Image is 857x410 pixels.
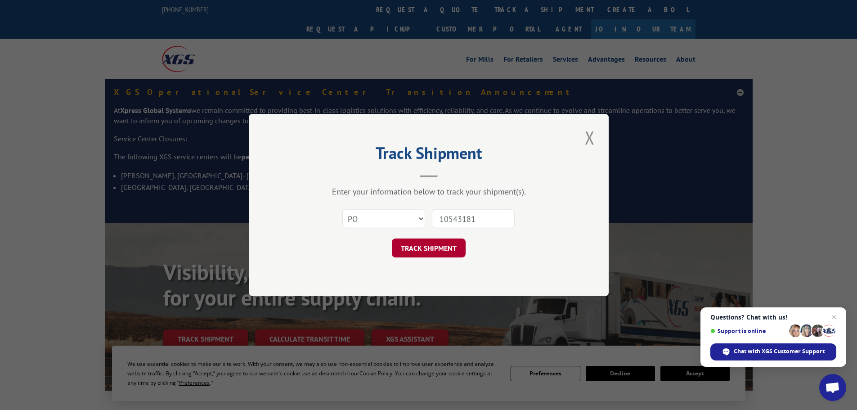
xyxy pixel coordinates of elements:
[294,186,564,197] div: Enter your information below to track your shipment(s).
[710,328,786,334] span: Support is online
[734,347,825,356] span: Chat with XGS Customer Support
[710,314,836,321] span: Questions? Chat with us!
[710,343,836,360] span: Chat with XGS Customer Support
[294,147,564,164] h2: Track Shipment
[432,209,515,228] input: Number(s)
[392,239,466,257] button: TRACK SHIPMENT
[819,374,846,401] a: Open chat
[582,125,597,150] button: Close modal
